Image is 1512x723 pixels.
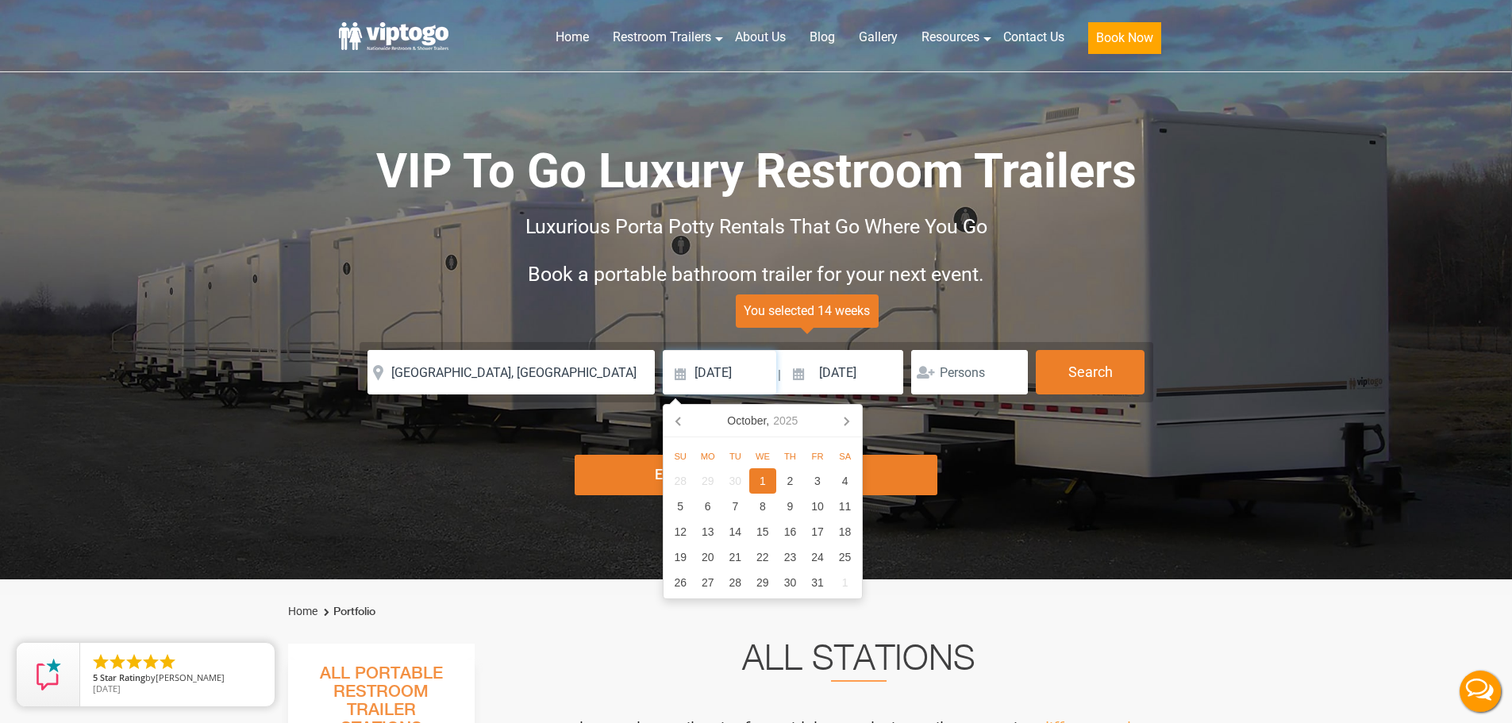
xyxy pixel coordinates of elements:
div: 27 [694,570,721,595]
a: Resources [910,20,991,55]
button: Book Now [1088,22,1161,54]
div: 11 [831,494,859,519]
input: Pickup [783,350,904,394]
button: Live Chat [1449,660,1512,723]
div: 28 [667,468,694,494]
div: 4 [831,468,859,494]
div: Sa [831,447,859,466]
i: 2025 [773,411,798,430]
a: Restroom Trailers [601,20,723,55]
div: We [749,447,777,466]
img: Review Rating [33,659,64,690]
div: 5 [667,494,694,519]
div: 30 [721,468,749,494]
div: 19 [667,544,694,570]
a: Home [544,20,601,55]
div: 26 [667,570,694,595]
div: 6 [694,494,721,519]
div: 1 [749,468,777,494]
div: 7 [721,494,749,519]
div: 24 [804,544,832,570]
div: 10 [804,494,832,519]
div: 21 [721,544,749,570]
div: 2 [776,468,804,494]
div: 8 [749,494,777,519]
div: Tu [721,447,749,466]
div: 31 [804,570,832,595]
input: Delivery [663,350,776,394]
div: 29 [694,468,721,494]
div: Fr [804,447,832,466]
div: 18 [831,519,859,544]
div: Explore Restroom Trailers [575,455,937,495]
div: Mo [694,447,721,466]
span: by [93,673,262,684]
div: 14 [721,519,749,544]
div: 9 [776,494,804,519]
span: [DATE] [93,683,121,694]
input: Persons [911,350,1028,394]
div: 13 [694,519,721,544]
span: [PERSON_NAME] [156,671,225,683]
h2: All Stations [496,644,1222,682]
div: 25 [831,544,859,570]
span: 5 [93,671,98,683]
div: Su [667,447,694,466]
div: 20 [694,544,721,570]
div: 28 [721,570,749,595]
a: Contact Us [991,20,1076,55]
div: 1 [831,570,859,595]
li:  [91,652,110,671]
span: Book a portable bathroom trailer for your next event. [528,263,984,286]
div: 3 [804,468,832,494]
div: 16 [776,519,804,544]
span: Star Rating [100,671,145,683]
button: Search [1036,350,1145,394]
div: 23 [776,544,804,570]
a: Blog [798,20,847,55]
a: About Us [723,20,798,55]
li:  [125,652,144,671]
div: 22 [749,544,777,570]
div: 15 [749,519,777,544]
div: 29 [749,570,777,595]
li:  [141,652,160,671]
li: Portfolio [320,602,375,621]
div: October, [721,408,804,433]
a: Book Now [1076,20,1173,63]
a: Home [288,605,317,617]
li:  [158,652,177,671]
a: Gallery [847,20,910,55]
div: 12 [667,519,694,544]
span: You selected 14 weeks [736,294,879,328]
span: Luxurious Porta Potty Rentals That Go Where You Go [525,215,987,238]
div: 17 [804,519,832,544]
span: VIP To Go Luxury Restroom Trailers [376,143,1137,199]
div: Th [776,447,804,466]
span: | [778,350,781,401]
div: 30 [776,570,804,595]
input: Where do you need your restroom? [367,350,655,394]
li:  [108,652,127,671]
